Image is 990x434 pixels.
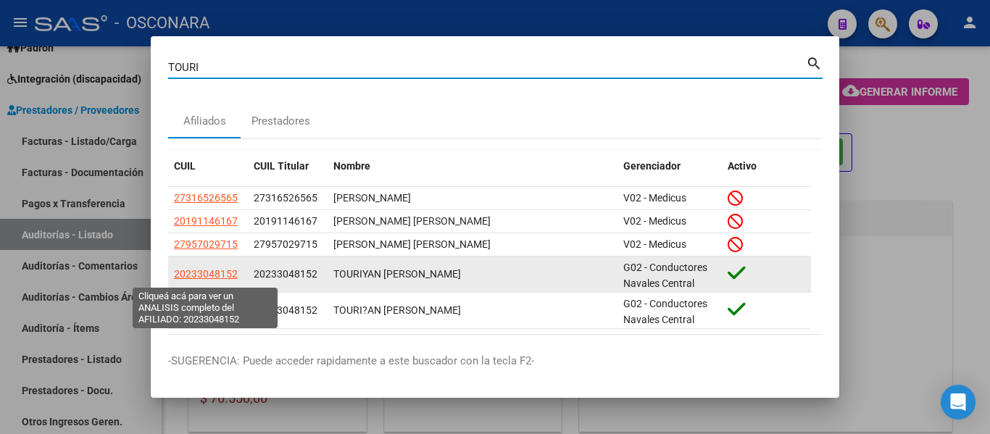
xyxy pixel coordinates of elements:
datatable-header-cell: CUIL [168,151,248,182]
datatable-header-cell: Activo [722,151,812,182]
span: 20191146167 [254,215,317,227]
datatable-header-cell: Gerenciador [617,151,722,182]
span: V02 - Medicus [623,238,686,250]
div: [PERSON_NAME] [333,190,612,206]
datatable-header-cell: CUIL Titular [248,151,328,182]
span: 20535872385 [174,304,238,316]
span: V02 - Medicus [623,192,686,204]
div: TOURI?AN [PERSON_NAME] [333,302,612,319]
p: -SUGERENCIA: Puede acceder rapidamente a este buscador con la tecla F2- [168,353,822,370]
div: Prestadores [251,113,310,130]
span: Gerenciador [623,160,681,172]
span: V02 - Medicus [623,215,686,227]
span: 27316526565 [174,192,238,204]
span: 20191146167 [174,215,238,227]
span: 20233048152 [254,268,317,280]
div: Open Intercom Messenger [941,385,976,420]
div: [PERSON_NAME] [PERSON_NAME] [333,236,612,253]
datatable-header-cell: Nombre [328,151,617,182]
span: CUIL [174,160,196,172]
span: 20233048152 [174,268,238,280]
span: 27316526565 [254,192,317,204]
div: TOURIYAN [PERSON_NAME] [333,266,612,283]
span: 27957029715 [174,238,238,250]
div: Afiliados [183,113,226,130]
span: CUIL Titular [254,160,309,172]
div: 6 total [168,335,296,371]
span: Activo [728,160,757,172]
span: 27957029715 [254,238,317,250]
div: [PERSON_NAME] [PERSON_NAME] [333,213,612,230]
span: G02 - Conductores Navales Central [623,298,707,326]
span: G02 - Conductores Navales Central [623,262,707,290]
span: Nombre [333,160,370,172]
mat-icon: search [806,54,823,71]
span: 20233048152 [254,304,317,316]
